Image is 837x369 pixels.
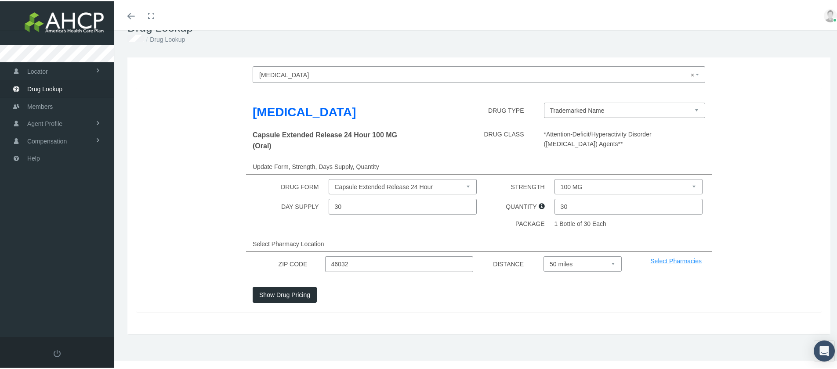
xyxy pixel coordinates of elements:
label: PACKAGE [515,218,551,230]
label: STRENGTH [511,178,551,193]
span: Agent Profile [27,114,62,131]
img: user-placeholder.jpg [824,8,837,21]
label: QUANTITY [506,197,551,213]
label: 1 Bottle of 30 Each [554,218,606,227]
input: Zip Code [325,255,474,271]
span: Locator [27,62,48,79]
li: Drug Lookup [144,33,185,43]
div: Open Intercom Messenger [814,339,835,360]
span: Compensation [27,132,67,148]
label: DAY SUPPLY [281,197,326,213]
label: DISTANCE [493,255,530,270]
label: ZIP CODE [279,255,314,270]
a: Select Pharmacies [650,256,702,263]
label: DRUG FORM [281,178,325,193]
span: Qelbree [259,68,693,79]
label: [MEDICAL_DATA] [253,101,356,121]
label: Select Pharmacy Location [253,235,331,250]
span: Members [27,97,53,114]
label: Capsule Extended Release 24 Hour 100 MG (Oral) [253,128,414,150]
img: America's Health Care Plan (AHCP) [11,10,117,32]
label: Update Form, Strength, Days Supply, Quantity [253,158,386,173]
label: *Attention-Deficit/Hyperactivity Disorder ([MEDICAL_DATA]) Agents** [544,128,706,147]
label: DRUG CLASS [484,128,530,140]
span: Help [27,149,40,165]
button: Show Drug Pricing [253,286,317,301]
span: Drug Lookup [27,79,62,96]
label: DRUG TYPE [488,101,530,117]
span: × [691,68,697,79]
span: Qelbree [253,65,705,82]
